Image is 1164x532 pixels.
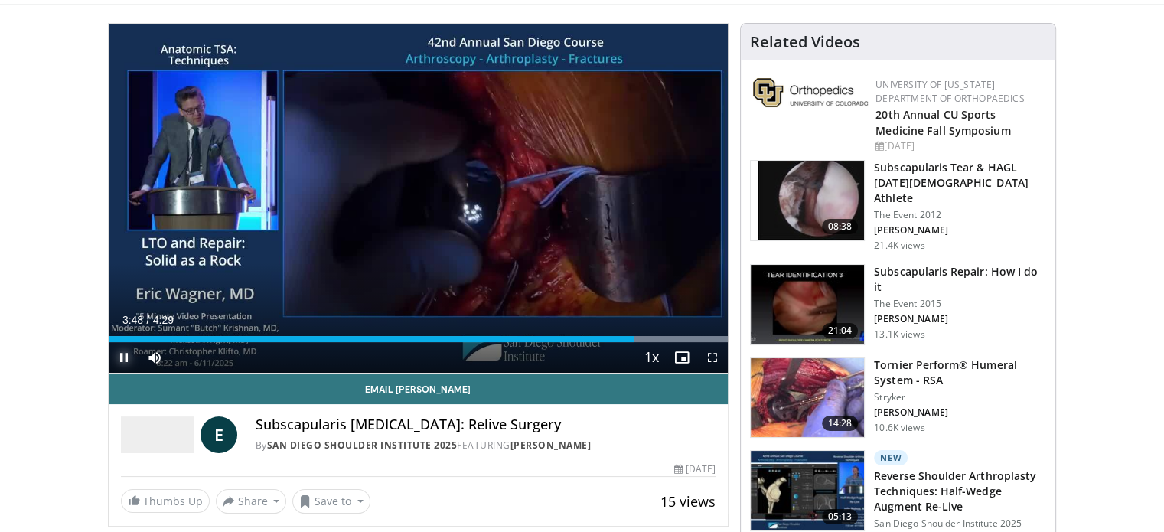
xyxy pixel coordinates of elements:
[751,265,864,344] img: 55f22b66-1b58-43ce-9ba4-271432277878.150x105_q85_crop-smart_upscale.jpg
[874,264,1046,295] h3: Subscapularis Repair: How I do it
[147,314,150,326] span: /
[267,439,458,452] a: San Diego Shoulder Institute 2025
[109,342,139,373] button: Pause
[153,314,174,326] span: 4:29
[874,224,1046,237] p: [PERSON_NAME]
[109,24,729,374] video-js: Video Player
[667,342,697,373] button: Enable picture-in-picture mode
[660,492,716,511] span: 15 views
[874,517,1046,530] p: San Diego Shoulder Institute 2025
[109,336,729,342] div: Progress Bar
[751,451,864,530] img: 04ab4792-be95-4d15-abaa-61dd869f3458.150x105_q85_crop-smart_upscale.jpg
[121,416,194,453] img: San Diego Shoulder Institute 2025
[874,328,924,341] p: 13.1K views
[822,323,859,338] span: 21:04
[751,161,864,240] img: 5SPjETdNCPS-ZANX4xMDoxOjB1O8AjAz_2.150x105_q85_crop-smart_upscale.jpg
[256,439,716,452] div: By FEATURING
[201,416,237,453] a: E
[875,107,1010,138] a: 20th Annual CU Sports Medicine Fall Symposium
[674,462,716,476] div: [DATE]
[750,33,860,51] h4: Related Videos
[636,342,667,373] button: Playback Rate
[292,489,370,514] button: Save to
[256,416,716,433] h4: Subscapularis [MEDICAL_DATA]: Relive Surgery
[121,489,210,513] a: Thumbs Up
[822,219,859,234] span: 08:38
[874,160,1046,206] h3: Subscapularis Tear & HAGL [DATE][DEMOGRAPHIC_DATA] Athlete
[874,391,1046,403] p: Stryker
[216,489,287,514] button: Share
[697,342,728,373] button: Fullscreen
[874,450,908,465] p: New
[875,139,1043,153] div: [DATE]
[875,78,1024,105] a: University of [US_STATE] Department of Orthopaedics
[753,78,868,107] img: 355603a8-37da-49b6-856f-e00d7e9307d3.png.150x105_q85_autocrop_double_scale_upscale_version-0.2.png
[109,374,729,404] a: Email [PERSON_NAME]
[874,298,1046,310] p: The Event 2015
[874,357,1046,388] h3: Tornier Perform® Humeral System - RSA
[751,358,864,438] img: c16ff475-65df-4a30-84a2-4b6c3a19e2c7.150x105_q85_crop-smart_upscale.jpg
[750,357,1046,439] a: 14:28 Tornier Perform® Humeral System - RSA Stryker [PERSON_NAME] 10.6K views
[510,439,592,452] a: [PERSON_NAME]
[874,406,1046,419] p: [PERSON_NAME]
[874,422,924,434] p: 10.6K views
[874,468,1046,514] h3: Reverse Shoulder Arthroplasty Techniques: Half-Wedge Augment Re-Live
[139,342,170,373] button: Mute
[822,509,859,524] span: 05:13
[750,264,1046,345] a: 21:04 Subscapularis Repair: How I do it The Event 2015 [PERSON_NAME] 13.1K views
[874,240,924,252] p: 21.4K views
[122,314,143,326] span: 3:48
[822,416,859,431] span: 14:28
[874,313,1046,325] p: [PERSON_NAME]
[874,209,1046,221] p: The Event 2012
[750,160,1046,252] a: 08:38 Subscapularis Tear & HAGL [DATE][DEMOGRAPHIC_DATA] Athlete The Event 2012 [PERSON_NAME] 21....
